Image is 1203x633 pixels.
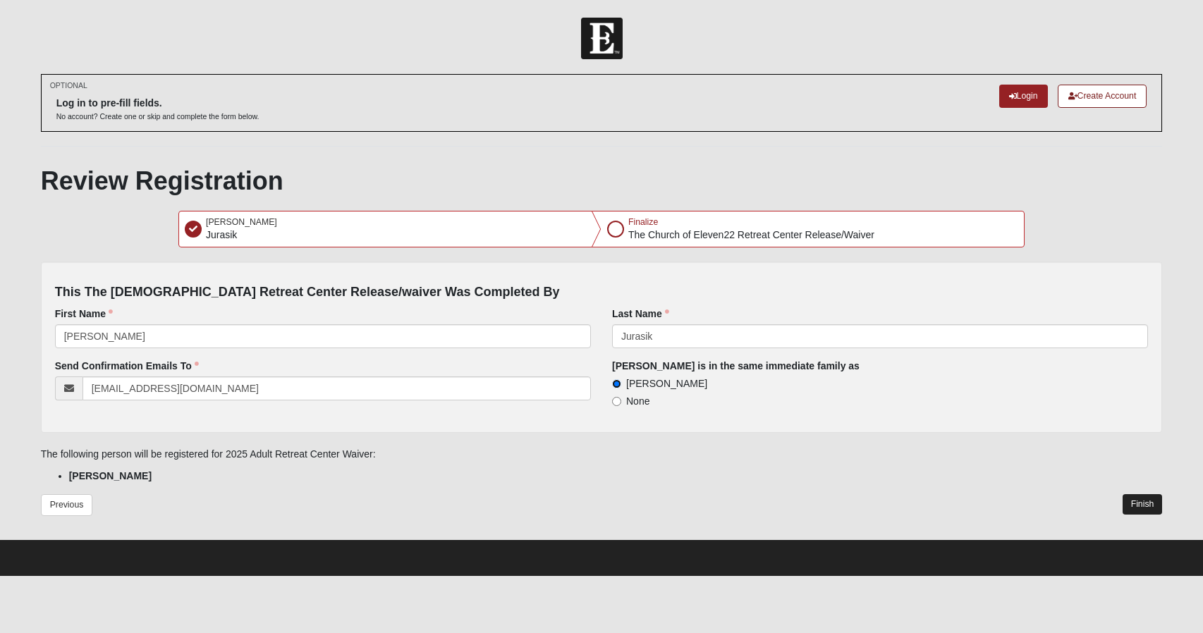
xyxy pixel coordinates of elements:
label: Send Confirmation Emails To [55,359,199,373]
input: None [612,397,621,406]
strong: [PERSON_NAME] [69,470,152,481]
label: Last Name [612,307,669,321]
span: None [626,395,649,407]
label: First Name [55,307,113,321]
p: No account? Create one or skip and complete the form below. [56,111,259,122]
h1: Review Registration [41,166,1163,196]
span: Finalize [628,217,658,227]
small: OPTIONAL [50,80,87,91]
button: Previous [41,494,93,516]
input: [PERSON_NAME] [612,379,621,388]
span: [PERSON_NAME] [626,378,707,389]
label: [PERSON_NAME] is in the same immediate family as [612,359,860,373]
p: Jurasik [206,228,277,242]
span: [PERSON_NAME] [206,217,277,227]
p: The Church of Eleven22 Retreat Center Release/Waiver [628,228,874,242]
h6: Log in to pre-fill fields. [56,97,259,109]
h4: This The [DEMOGRAPHIC_DATA] Retreat Center Release/waiver Was Completed By [55,285,1149,300]
a: Create Account [1058,85,1147,108]
button: Finish [1123,494,1163,515]
a: Login [999,85,1048,108]
p: The following person will be registered for 2025 Adult Retreat Center Waiver: [41,447,1163,462]
img: Church of Eleven22 Logo [581,18,623,59]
